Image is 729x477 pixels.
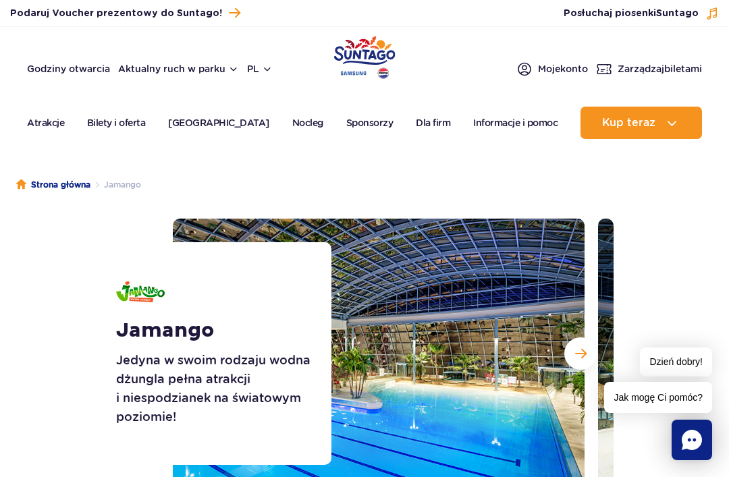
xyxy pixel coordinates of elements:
[564,337,597,370] button: Następny slajd
[90,178,141,192] li: Jamango
[27,62,110,76] a: Godziny otwarcia
[618,62,702,76] span: Zarządzaj biletami
[346,107,394,139] a: Sponsorzy
[580,107,702,139] button: Kup teraz
[473,107,558,139] a: Informacje i pomoc
[292,107,323,139] a: Nocleg
[16,178,90,192] a: Strona główna
[116,281,165,302] img: Jamango
[116,318,321,343] h1: Jamango
[602,117,655,129] span: Kup teraz
[656,9,699,18] span: Suntago
[564,7,699,20] span: Posłuchaj piosenki
[640,347,712,376] span: Dzień dobry!
[247,62,273,76] button: pl
[564,7,719,20] button: Posłuchaj piosenkiSuntago
[596,61,702,77] a: Zarządzajbiletami
[604,382,712,413] span: Jak mogę Ci pomóc?
[516,61,588,77] a: Mojekonto
[10,7,222,20] span: Podaruj Voucher prezentowy do Suntago!
[10,4,240,22] a: Podaruj Voucher prezentowy do Suntago!
[334,34,396,77] a: Park of Poland
[168,107,269,139] a: [GEOGRAPHIC_DATA]
[116,351,321,426] p: Jedyna w swoim rodzaju wodna dżungla pełna atrakcji i niespodzianek na światowym poziomie!
[416,107,450,139] a: Dla firm
[87,107,146,139] a: Bilety i oferta
[538,62,588,76] span: Moje konto
[118,63,239,74] button: Aktualny ruch w parku
[672,420,712,460] div: Chat
[27,107,64,139] a: Atrakcje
